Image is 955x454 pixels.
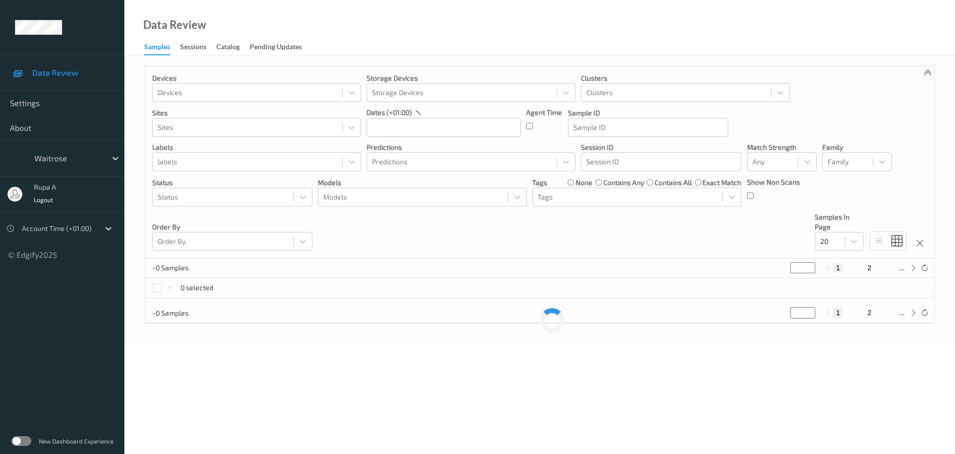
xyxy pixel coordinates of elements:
p: Match Strength [747,142,817,152]
p: Sites [152,108,361,118]
p: Predictions [367,142,575,152]
p: Storage Devices [367,73,575,83]
div: Sessions [180,42,206,54]
p: Status [152,178,312,188]
button: ... [896,308,908,317]
button: 2 [864,308,874,317]
p: Agent Time [526,108,562,117]
div: Catalog [216,42,240,54]
p: dates (+01:00) [367,108,412,117]
p: ~0 Samples [152,308,227,318]
p: Tags [532,178,547,188]
a: Catalog [216,40,250,54]
a: Samples [144,40,180,55]
div: Samples [144,42,170,55]
a: Sessions [180,40,216,54]
label: none [575,178,592,188]
p: Samples In Page [815,212,863,232]
p: Devices [152,73,361,83]
p: Order By [152,222,312,232]
p: Show Non Scans [747,177,800,187]
p: Clusters [581,73,790,83]
div: Data Review [143,20,206,30]
p: Session ID [581,142,741,152]
p: Family [822,142,892,152]
button: ... [896,263,908,272]
div: Pending Updates [250,42,302,54]
label: contains all [655,178,692,188]
p: Sample ID [568,108,728,118]
button: 1 [833,308,843,317]
p: Models [318,178,527,188]
label: exact match [702,178,741,188]
a: Pending Updates [250,40,312,54]
p: ~0 Samples [152,263,227,273]
p: 0 selected [181,283,213,293]
button: 1 [833,263,843,272]
button: 2 [864,263,874,272]
p: labels [152,142,361,152]
label: contains any [603,178,644,188]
